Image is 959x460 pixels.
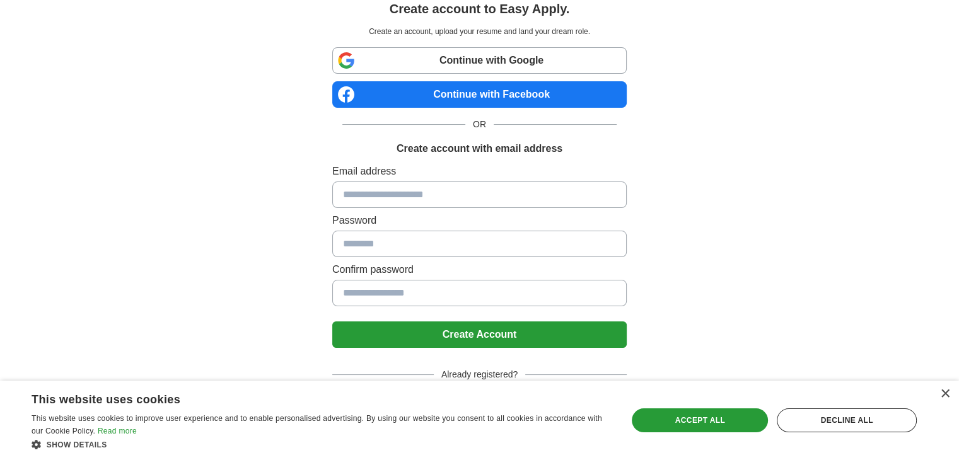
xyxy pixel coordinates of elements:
h1: Create account with email address [397,141,562,156]
div: Decline all [777,408,917,432]
a: Continue with Facebook [332,81,627,108]
div: Accept all [632,408,768,432]
label: Email address [332,164,627,179]
div: Show details [32,438,610,451]
span: Already registered? [434,368,525,381]
label: Confirm password [332,262,627,277]
span: Show details [47,440,107,449]
div: This website uses cookies [32,388,578,407]
p: Create an account, upload your resume and land your dream role. [335,26,624,37]
button: Create Account [332,321,627,348]
span: OR [465,118,494,131]
div: Close [940,389,950,399]
label: Password [332,213,627,228]
a: Continue with Google [332,47,627,74]
a: Read more, opens a new window [98,427,137,435]
span: This website uses cookies to improve user experience and to enable personalised advertising. By u... [32,414,602,435]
